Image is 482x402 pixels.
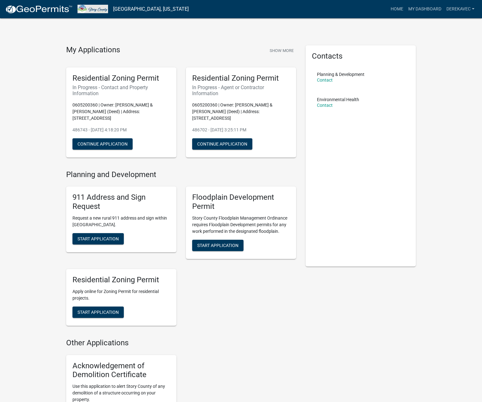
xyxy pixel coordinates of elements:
p: 0605200360 | Owner: [PERSON_NAME] & [PERSON_NAME] (Deed) | Address: [STREET_ADDRESS] [192,102,290,122]
h5: 911 Address and Sign Request [72,193,170,211]
h4: Other Applications [66,338,296,347]
h5: Residential Zoning Permit [72,275,170,284]
h5: Residential Zoning Permit [192,74,290,83]
p: 486743 - [DATE] 4:18:20 PM [72,127,170,133]
a: Contact [317,103,333,108]
h4: My Applications [66,45,120,55]
p: 486702 - [DATE] 3:25:11 PM [192,127,290,133]
button: Start Application [72,307,124,318]
p: Apply online for Zoning Permit for residential projects. [72,288,170,301]
span: Start Application [77,236,119,241]
span: Start Application [197,243,238,248]
button: Continue Application [192,138,252,150]
img: Story County, Iowa [77,5,108,13]
h5: Residential Zoning Permit [72,74,170,83]
h5: Floodplain Development Permit [192,193,290,211]
h5: Contacts [312,52,410,61]
a: Home [388,3,406,15]
h6: In Progress - Contact and Property Information [72,84,170,96]
p: Request a new rural 911 address and sign within [GEOGRAPHIC_DATA]. [72,215,170,228]
span: Start Application [77,309,119,314]
p: 0605200360 | Owner: [PERSON_NAME] & [PERSON_NAME] (Deed) | Address: [STREET_ADDRESS] [72,102,170,122]
button: Start Application [192,240,244,251]
p: Story County Floodplain Management Ordinance requires Floodplain Development permits for any work... [192,215,290,235]
p: Environmental Health [317,97,359,102]
button: Start Application [72,233,124,244]
a: Contact [317,78,333,83]
p: Planning & Development [317,72,364,77]
h6: In Progress - Agent or Contractor Information [192,84,290,96]
a: My Dashboard [406,3,444,15]
a: [GEOGRAPHIC_DATA], [US_STATE] [113,4,189,14]
button: Continue Application [72,138,133,150]
button: Show More [267,45,296,56]
h5: Acknowledgement of Demolition Certificate [72,361,170,380]
h4: Planning and Development [66,170,296,179]
a: derekavec [444,3,477,15]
